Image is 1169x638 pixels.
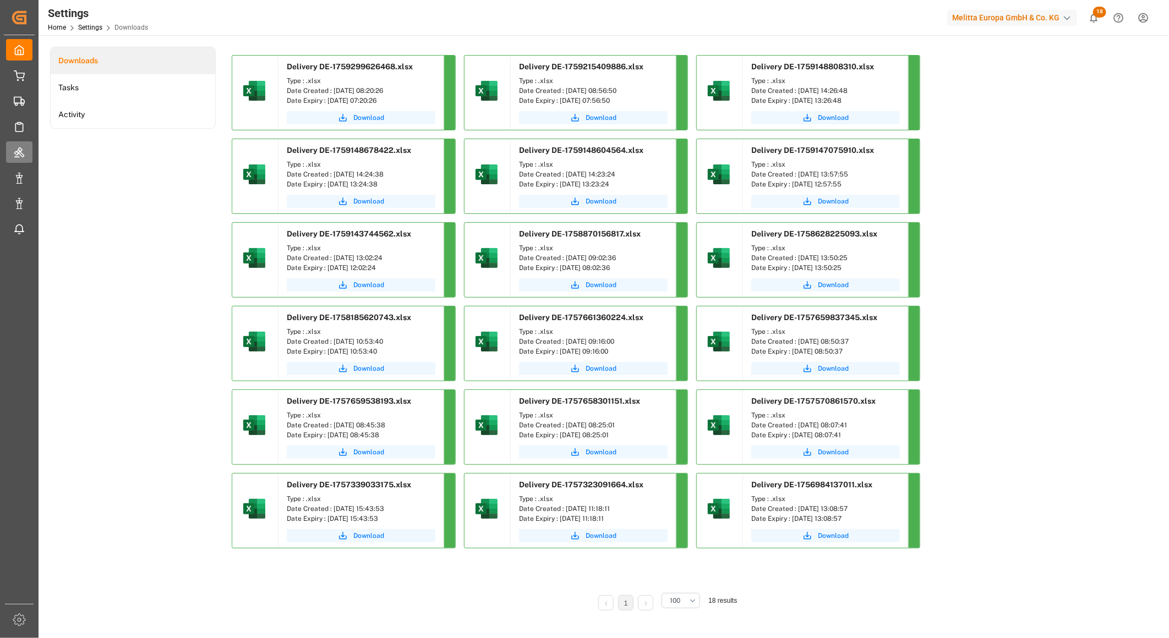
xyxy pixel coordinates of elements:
li: Next Page [638,595,653,610]
a: Download [519,278,668,291]
span: Delivery DE-1759148604564.xlsx [519,146,643,155]
img: microsoft-excel-2019--v1.png [241,412,267,438]
div: Type : .xlsx [287,159,435,169]
li: 1 [618,595,633,610]
button: Download [751,111,900,124]
span: Delivery DE-1758628225093.xlsx [751,229,877,238]
button: Download [287,446,435,459]
img: microsoft-excel-2019--v1.png [706,245,732,271]
div: Date Created : [DATE] 13:02:24 [287,253,435,263]
button: Download [751,195,900,208]
a: Download [287,362,435,375]
span: Download [586,531,616,541]
div: Date Expiry : [DATE] 10:53:40 [287,346,435,356]
div: Date Expiry : [DATE] 12:57:55 [751,179,900,189]
a: Download [751,362,900,375]
span: Download [353,113,384,123]
span: Download [353,447,384,457]
div: Date Expiry : [DATE] 13:23:24 [519,179,668,189]
div: Date Expiry : [DATE] 09:16:00 [519,346,668,356]
div: Type : .xlsx [287,76,435,86]
img: microsoft-excel-2019--v1.png [706,496,732,522]
span: Download [818,364,849,373]
div: Date Created : [DATE] 08:45:38 [287,420,435,430]
img: microsoft-excel-2019--v1.png [241,161,267,188]
div: Type : .xlsx [519,76,668,86]
div: Date Created : [DATE] 11:18:11 [519,504,668,514]
a: Downloads [51,47,215,74]
span: Delivery DE-1759215409886.xlsx [519,62,643,71]
li: Tasks [51,74,215,101]
img: microsoft-excel-2019--v1.png [473,161,500,188]
span: Delivery DE-1759148678422.xlsx [287,146,411,155]
div: Date Created : [DATE] 08:20:26 [287,86,435,96]
a: Settings [78,24,102,31]
a: Activity [51,101,215,128]
div: Type : .xlsx [287,327,435,337]
div: Date Created : [DATE] 15:43:53 [287,504,435,514]
a: Download [287,278,435,291]
img: microsoft-excel-2019--v1.png [473,78,500,104]
span: 18 [1093,7,1106,18]
div: Type : .xlsx [519,243,668,253]
img: microsoft-excel-2019--v1.png [473,496,500,522]
div: Date Expiry : [DATE] 08:25:01 [519,430,668,440]
div: Date Expiry : [DATE] 08:07:41 [751,430,900,440]
img: microsoft-excel-2019--v1.png [241,78,267,104]
span: 18 results [708,597,737,604]
div: Type : .xlsx [751,159,900,169]
button: Download [287,195,435,208]
button: Download [519,362,668,375]
button: Download [519,446,668,459]
div: Date Created : [DATE] 13:57:55 [751,169,900,179]
span: Delivery DE-1757661360224.xlsx [519,313,643,322]
span: Download [818,113,849,123]
span: Delivery DE-1758870156817.xlsx [519,229,641,238]
span: Download [353,364,384,373]
div: Date Expiry : [DATE] 07:56:50 [519,96,668,106]
button: Melitta Europa GmbH & Co. KG [948,7,1081,28]
a: Download [519,111,668,124]
div: Date Expiry : [DATE] 13:50:25 [751,263,900,273]
span: Delivery DE-1757659837345.xlsx [751,313,877,322]
span: Delivery DE-1759299626468.xlsx [287,62,413,71]
span: Delivery DE-1756984137011.xlsx [751,480,872,489]
button: Download [751,446,900,459]
img: microsoft-excel-2019--v1.png [706,161,732,188]
span: Download [586,196,616,206]
button: Download [751,278,900,291]
button: Help Center [1106,5,1131,30]
div: Date Created : [DATE] 09:02:36 [519,253,668,263]
img: microsoft-excel-2019--v1.png [241,245,267,271]
div: Date Expiry : [DATE] 13:26:48 [751,96,900,106]
div: Date Expiry : [DATE] 08:02:36 [519,263,668,273]
button: Download [751,529,900,542]
img: microsoft-excel-2019--v1.png [706,78,732,104]
div: Date Expiry : [DATE] 13:08:57 [751,514,900,524]
div: Type : .xlsx [287,494,435,504]
div: Date Created : [DATE] 14:24:38 [287,169,435,179]
div: Date Expiry : [DATE] 11:18:11 [519,514,668,524]
img: microsoft-excel-2019--v1.png [473,245,500,271]
div: Date Created : [DATE] 08:56:50 [519,86,668,96]
div: Date Created : [DATE] 08:07:41 [751,420,900,430]
div: Date Created : [DATE] 14:23:24 [519,169,668,179]
div: Type : .xlsx [751,76,900,86]
div: Settings [48,5,148,21]
span: Download [818,280,849,290]
a: 1 [624,599,628,607]
div: Type : .xlsx [519,410,668,420]
div: Date Expiry : [DATE] 08:45:38 [287,430,435,440]
button: show 18 new notifications [1081,5,1106,30]
img: microsoft-excel-2019--v1.png [473,412,500,438]
div: Date Expiry : [DATE] 08:50:37 [751,346,900,356]
button: open menu [662,593,700,608]
img: microsoft-excel-2019--v1.png [706,412,732,438]
span: Delivery DE-1759143744562.xlsx [287,229,411,238]
button: Download [519,195,668,208]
